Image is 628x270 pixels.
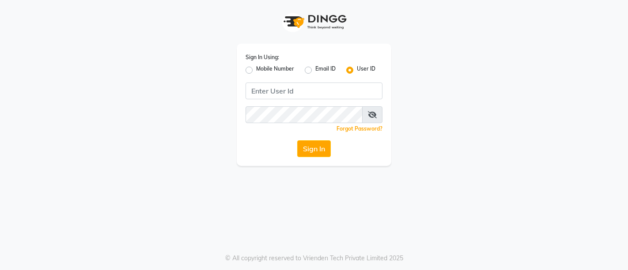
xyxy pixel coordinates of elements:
img: logo1.svg [279,9,349,35]
input: Username [246,82,382,99]
input: Username [246,106,363,123]
label: Sign In Using: [246,53,279,61]
label: Email ID [315,65,336,75]
label: User ID [357,65,375,75]
a: Forgot Password? [337,125,382,132]
button: Sign In [297,140,331,157]
label: Mobile Number [256,65,294,75]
